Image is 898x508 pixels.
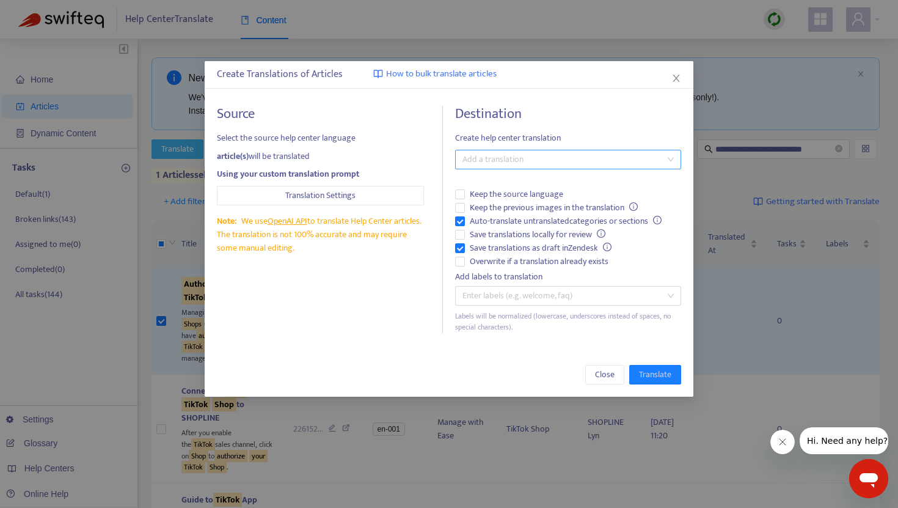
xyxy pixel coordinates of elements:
h4: Source [217,106,424,122]
span: Close [595,368,615,381]
span: How to bulk translate articles [386,67,497,81]
span: Keep the previous images in the translation [465,201,643,215]
div: Create Translations of Articles [217,67,681,82]
a: How to bulk translate articles [373,67,497,81]
span: Note: [217,214,236,228]
span: Select the source help center language [217,131,424,145]
a: OpenAI API [268,214,307,228]
span: Save translations as draft in Zendesk [465,241,616,255]
div: We use to translate Help Center articles. The translation is not 100% accurate and may require so... [217,215,424,255]
span: Translation Settings [285,189,356,202]
span: Auto-translate untranslated categories or sections [465,215,666,228]
img: image-link [373,69,383,79]
span: info-circle [597,229,605,238]
div: Labels will be normalized (lowercase, underscores instead of spaces, no special characters). [455,311,681,334]
iframe: 会社からのメッセージ [800,427,888,454]
span: info-circle [629,202,638,211]
div: will be translated [217,150,424,163]
span: close [671,73,681,83]
iframe: メッセージを閉じる [770,430,795,454]
span: Keep the source language [465,188,568,201]
button: Close [585,365,624,385]
strong: article(s) [217,149,249,163]
span: Overwrite if a translation already exists [465,255,613,268]
button: Translation Settings [217,186,424,205]
iframe: メッセージングウィンドウを開くボタン [849,459,888,498]
button: Translate [629,365,681,385]
button: Close [670,72,683,85]
h4: Destination [455,106,681,122]
span: info-circle [653,216,662,224]
span: Save translations locally for review [465,228,610,241]
div: Add labels to translation [455,270,681,284]
div: Using your custom translation prompt [217,167,424,181]
span: info-circle [603,243,611,251]
span: Create help center translation [455,131,681,145]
